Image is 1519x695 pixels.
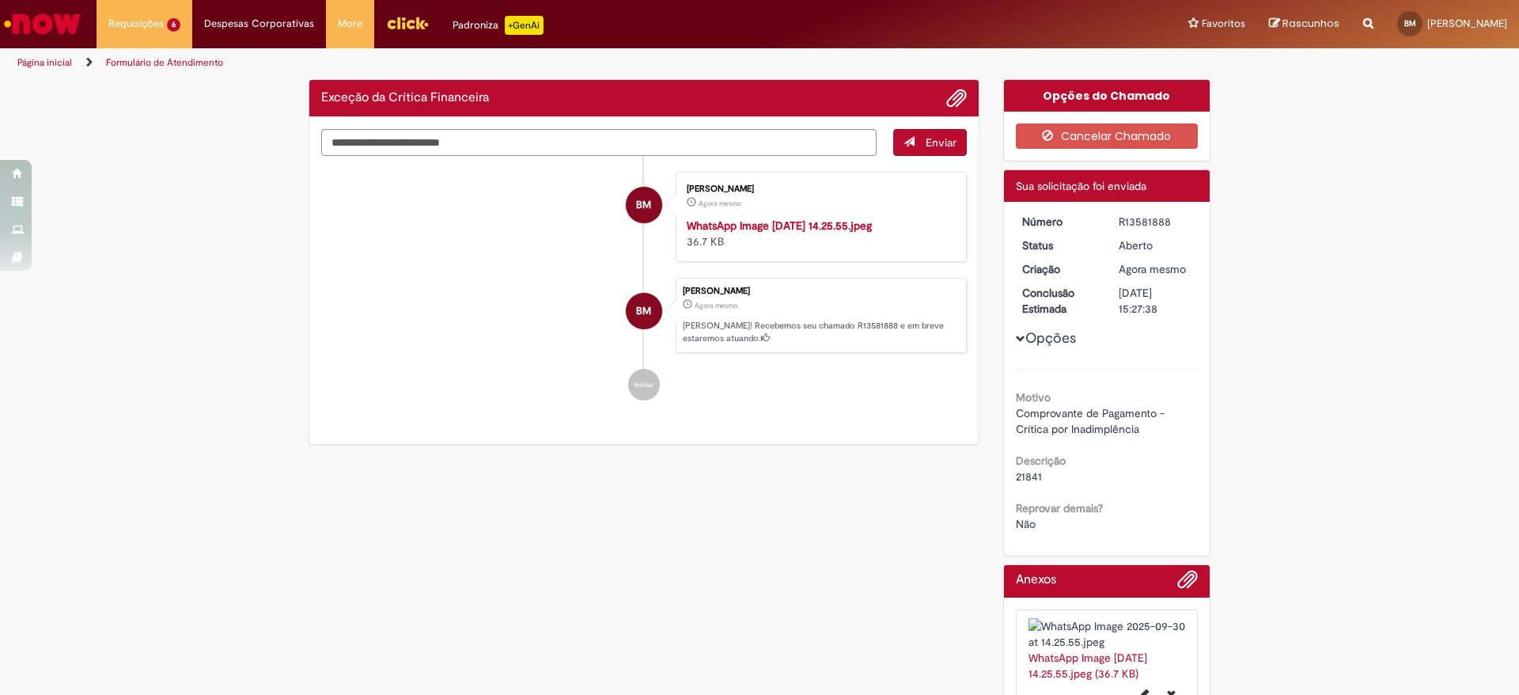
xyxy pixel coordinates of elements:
[108,16,164,32] span: Requisições
[1282,16,1339,31] span: Rascunhos
[1119,237,1192,253] div: Aberto
[699,199,741,208] span: Agora mesmo
[167,18,180,32] span: 6
[626,187,662,223] div: Belkarla Maria Azevedo De Medeiros
[1016,573,1056,587] h2: Anexos
[1269,17,1339,32] a: Rascunhos
[321,129,877,156] textarea: Digite sua mensagem aqui...
[453,16,544,35] div: Padroniza
[1119,261,1192,277] div: 30/09/2025 14:27:35
[687,218,950,249] div: 36.7 KB
[893,129,967,156] button: Enviar
[1119,285,1192,317] div: [DATE] 15:27:38
[505,16,544,35] p: +GenAi
[1016,454,1066,468] b: Descrição
[695,301,737,310] time: 30/09/2025 14:27:35
[1016,517,1036,531] span: Não
[1016,179,1146,193] span: Sua solicitação foi enviada
[1004,80,1210,112] div: Opções do Chamado
[687,218,872,233] a: WhatsApp Image [DATE] 14.25.55.jpeg
[1427,17,1507,30] span: [PERSON_NAME]
[699,199,741,208] time: 30/09/2025 14:27:26
[321,156,967,417] ul: Histórico de tíquete
[1028,651,1147,681] a: WhatsApp Image [DATE] 14.25.55.jpeg (36.7 KB)
[1010,237,1108,253] dt: Status
[17,56,72,69] a: Página inicial
[1010,285,1108,317] dt: Conclusão Estimada
[12,48,1001,78] ul: Trilhas de página
[926,135,956,150] span: Enviar
[695,301,737,310] span: Agora mesmo
[338,16,362,32] span: More
[1010,214,1108,230] dt: Número
[636,186,651,224] span: BM
[1404,18,1416,28] span: BM
[321,91,489,105] h2: Exceção da Crítica Financeira Histórico de tíquete
[1016,123,1199,149] button: Cancelar Chamado
[1119,262,1186,276] time: 30/09/2025 14:27:35
[204,16,314,32] span: Despesas Corporativas
[1010,261,1108,277] dt: Criação
[946,88,967,108] button: Adicionar anexos
[1016,390,1051,404] b: Motivo
[1016,406,1168,436] span: Comprovante de Pagamento - Crítica por Inadimplência
[321,278,967,354] li: Belkarla Maria Azevedo De Medeiros
[683,287,958,296] div: [PERSON_NAME]
[106,56,223,69] a: Formulário de Atendimento
[687,184,950,194] div: [PERSON_NAME]
[1016,469,1042,484] span: 21841
[1119,262,1186,276] span: Agora mesmo
[683,320,958,344] p: [PERSON_NAME]! Recebemos seu chamado R13581888 e em breve estaremos atuando.
[1177,569,1198,598] button: Adicionar anexos
[2,8,83,40] img: ServiceNow
[386,11,429,35] img: click_logo_yellow_360x200.png
[636,292,651,330] span: BM
[1119,214,1192,230] div: R13581888
[1202,16,1245,32] span: Favoritos
[1016,501,1103,515] b: Reprovar demais?
[1028,618,1186,650] img: WhatsApp Image 2025-09-30 at 14.25.55.jpeg
[626,293,662,329] div: Belkarla Maria Azevedo De Medeiros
